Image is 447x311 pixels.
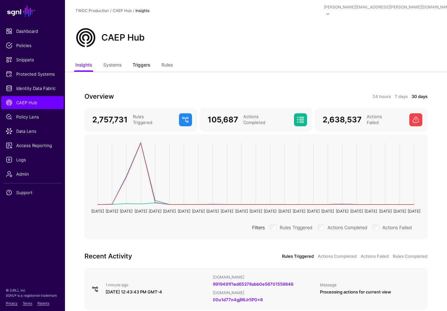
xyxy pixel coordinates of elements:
[318,253,357,260] a: Actions Completed
[1,139,64,152] a: Access Reporting
[1,25,64,38] a: Dashboard
[408,209,420,214] text: [DATE]
[6,156,59,163] span: Logs
[1,168,64,180] a: Admin
[235,209,248,214] text: [DATE]
[37,301,49,305] a: Patents
[161,59,173,72] a: Rules
[6,142,59,149] span: Access Reporting
[327,223,367,231] label: Actions Completed
[379,209,392,214] text: [DATE]
[1,110,64,123] a: Policy Lens
[323,115,362,124] span: 2,638,537
[6,128,59,134] span: Data Lens
[106,289,208,295] div: [DATE] 12:43:43 PM GMT-4
[134,209,147,214] text: [DATE]
[1,68,64,81] a: Protected Systems
[106,282,208,288] div: 1 minute ago
[1,96,64,109] a: CAEP Hub
[91,209,104,214] text: [DATE]
[361,253,389,260] a: Actions Failed
[282,253,314,260] a: Rules Triggered
[264,209,276,214] text: [DATE]
[320,282,422,288] div: Message
[84,91,252,102] h3: Overview
[120,209,133,214] text: [DATE]
[4,4,61,18] a: SGNL
[322,209,334,214] text: [DATE]
[350,209,363,214] text: [DATE]
[320,289,422,295] div: Processing actions for current view
[75,8,109,13] a: TWDC Production
[6,85,59,92] span: Identity Data Fabric
[75,59,92,72] a: Insights
[178,209,190,214] text: [DATE]
[133,59,150,72] a: Triggers
[6,288,59,293] p: © [URL], Inc
[1,82,64,95] a: Identity Data Fabric
[163,209,176,214] text: [DATE]
[84,251,252,261] h3: Recent Activity
[6,114,59,120] span: Policy Lens
[6,71,59,77] span: Protected Systems
[130,114,176,126] div: Rules Triggered
[92,115,128,124] span: 2,757,731
[278,209,291,214] text: [DATE]
[1,39,64,52] a: Policies
[221,209,234,214] text: [DATE]
[149,209,161,214] text: [DATE]
[393,209,406,214] text: [DATE]
[1,53,64,66] a: Snippets
[6,171,59,177] span: Admin
[249,209,262,214] text: [DATE]
[6,28,59,34] span: Dashboard
[213,290,315,295] div: [DOMAIN_NAME]
[6,293,59,298] p: SGNL® is a registered trademark
[241,114,292,126] div: Actions Completed
[213,297,263,302] a: 00u1d77n4gjR6Jr5P0x8
[113,8,132,13] a: CAEP Hub
[382,223,412,231] label: Actions Failed
[192,209,205,214] text: [DATE]
[249,224,267,231] div: Filters
[364,114,407,126] div: Actions Failed
[213,281,293,287] a: 9919491f1ed65378abb0e58701558846
[208,115,238,124] span: 105,687
[6,42,59,49] span: Policies
[6,56,59,63] span: Snippets
[395,93,408,100] a: 7 days
[135,8,149,13] strong: Insights
[103,59,121,72] a: Systems
[412,93,428,100] a: 30 days
[23,301,32,305] a: Terms
[393,253,428,260] a: Rules Completed
[373,93,391,100] a: 24 hours
[280,223,313,231] label: Rules Triggered
[293,209,305,214] text: [DATE]
[336,209,349,214] text: [DATE]
[6,189,59,196] span: Support
[307,209,320,214] text: [DATE]
[1,125,64,138] a: Data Lens
[213,275,315,280] div: [DOMAIN_NAME]
[101,32,145,43] h2: CAEP Hub
[364,209,377,214] text: [DATE]
[6,99,59,106] span: CAEP Hub
[6,301,18,305] a: Privacy
[109,8,113,14] div: /
[206,209,219,214] text: [DATE]
[106,209,118,214] text: [DATE]
[1,153,64,166] a: Logs
[132,8,135,14] div: /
